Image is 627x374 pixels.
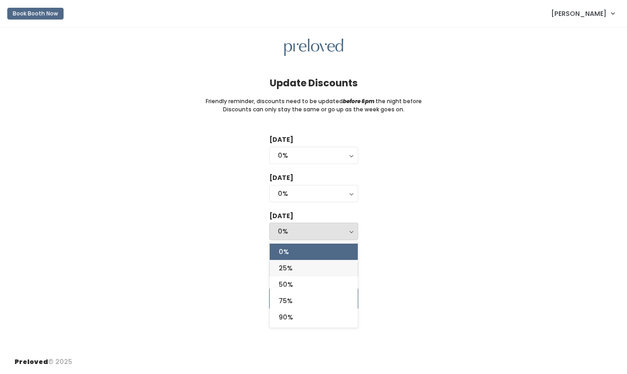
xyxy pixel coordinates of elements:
[269,185,358,202] button: 0%
[269,223,358,240] button: 0%
[206,97,422,105] small: Friendly reminder, discounts need to be updated the night before
[279,296,292,306] span: 75%
[270,78,358,88] h4: Update Discounts
[284,39,343,56] img: preloved logo
[278,226,350,236] div: 0%
[269,211,293,221] label: [DATE]
[279,312,293,322] span: 90%
[269,147,358,164] button: 0%
[15,357,48,366] span: Preloved
[551,9,607,19] span: [PERSON_NAME]
[278,189,350,199] div: 0%
[542,4,623,23] a: [PERSON_NAME]
[278,150,350,160] div: 0%
[269,135,293,145] label: [DATE]
[7,8,64,20] button: Book Booth Now
[223,105,405,114] small: Discounts can only stay the same or go up as the week goes on.
[7,4,64,24] a: Book Booth Now
[343,97,375,105] i: before 6pm
[269,173,293,183] label: [DATE]
[279,247,289,257] span: 0%
[279,279,293,289] span: 50%
[279,263,292,273] span: 25%
[15,350,72,367] div: © 2025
